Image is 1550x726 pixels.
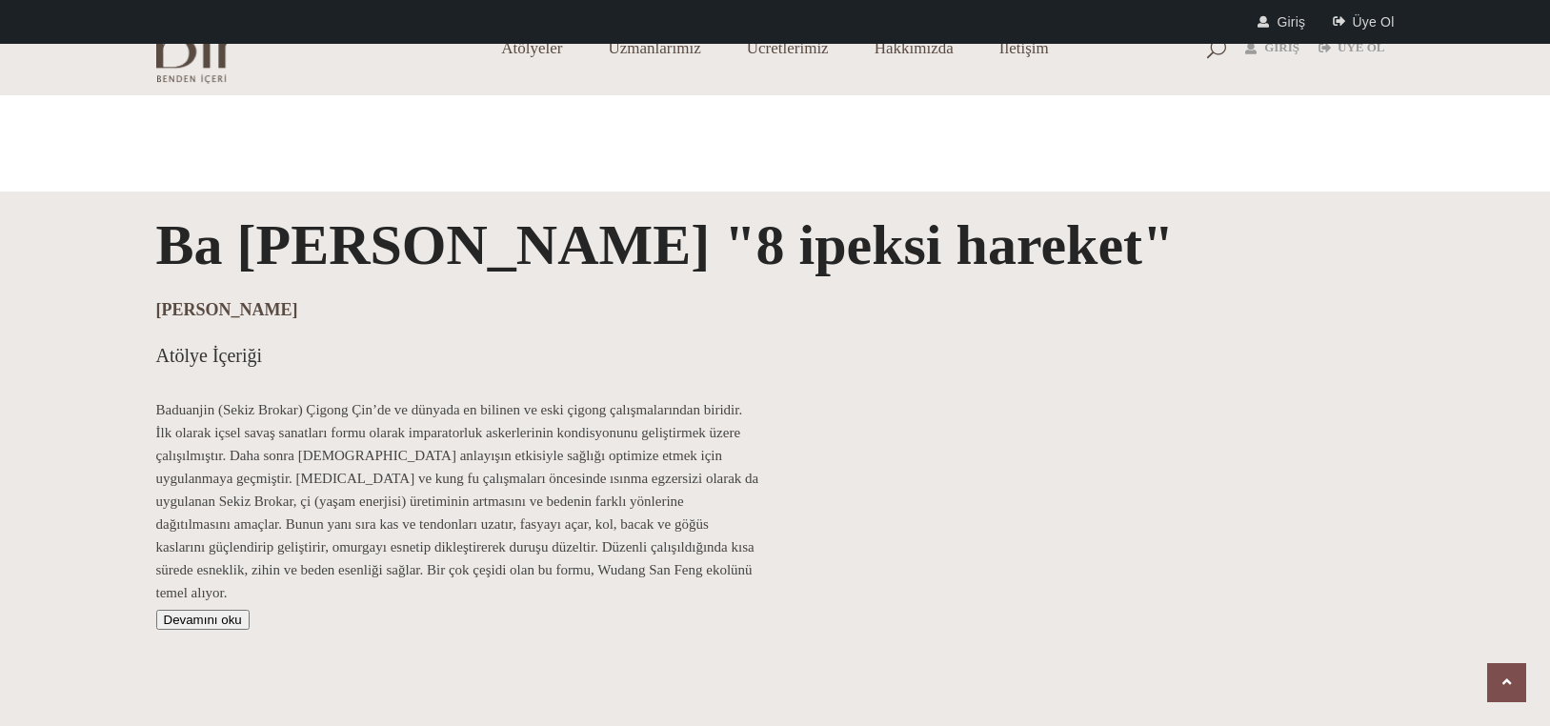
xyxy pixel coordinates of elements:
span: Ücretlerimiz [747,37,829,59]
h4: [PERSON_NAME] [156,298,1395,322]
span: İletişim [999,37,1049,59]
a: Üye Ol [1333,14,1394,30]
button: Devamını oku [156,610,250,630]
a: Giriş [1258,14,1305,30]
span: Uzmanlarımız [609,37,701,59]
a: Üye Ol [1319,36,1384,60]
a: Giriş [1245,36,1299,60]
h1: Ba [PERSON_NAME] "8 ipeksi hareket" [156,211,1395,279]
span: Atölyeler [501,37,562,59]
h5: Atölye İçeriği [156,341,761,370]
p: Baduanjin (Sekiz Brokar) Çigong Çin’de ve dünyada en bilinen ve eski çigong çalışmalarından birid... [156,398,761,604]
span: Hakkımızda [875,37,954,59]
